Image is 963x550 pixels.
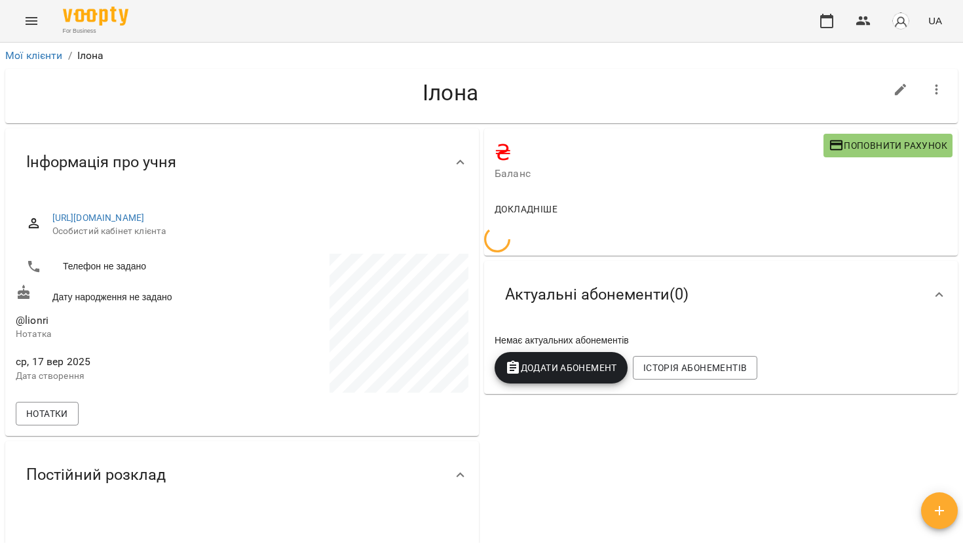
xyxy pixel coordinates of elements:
[16,370,240,383] p: Дата створення
[492,331,950,349] div: Немає актуальних абонементів
[633,356,757,380] button: Історія абонементів
[5,49,63,62] a: Мої клієнти
[16,402,79,425] button: Нотатки
[643,360,747,376] span: Історія абонементів
[5,48,958,64] nav: breadcrumb
[5,441,479,509] div: Постійний розклад
[5,128,479,196] div: Інформація про учня
[505,360,617,376] span: Додати Абонемент
[63,7,128,26] img: Voopty Logo
[26,406,68,422] span: Нотатки
[13,282,242,306] div: Дату народження не задано
[26,465,166,485] span: Постійний розклад
[923,9,947,33] button: UA
[52,225,458,238] span: Особистий кабінет клієнта
[928,14,942,28] span: UA
[16,354,240,370] span: ср, 17 вер 2025
[892,12,910,30] img: avatar_s.png
[495,139,823,166] h4: ₴
[495,201,557,217] span: Докладніше
[63,27,128,35] span: For Business
[52,212,145,223] a: [URL][DOMAIN_NAME]
[16,314,48,326] span: @lionri
[16,79,885,106] h4: Ілона
[26,152,176,172] span: Інформація про учня
[484,261,958,328] div: Актуальні абонементи(0)
[505,285,689,305] span: Актуальні абонементи ( 0 )
[68,48,72,64] li: /
[16,5,47,37] button: Menu
[829,138,947,153] span: Поповнити рахунок
[495,352,628,383] button: Додати Абонемент
[77,48,104,64] p: Ілона
[489,197,563,221] button: Докладніше
[16,254,240,280] li: Телефон не задано
[495,166,823,182] span: Баланс
[16,328,240,341] p: Нотатка
[823,134,953,157] button: Поповнити рахунок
